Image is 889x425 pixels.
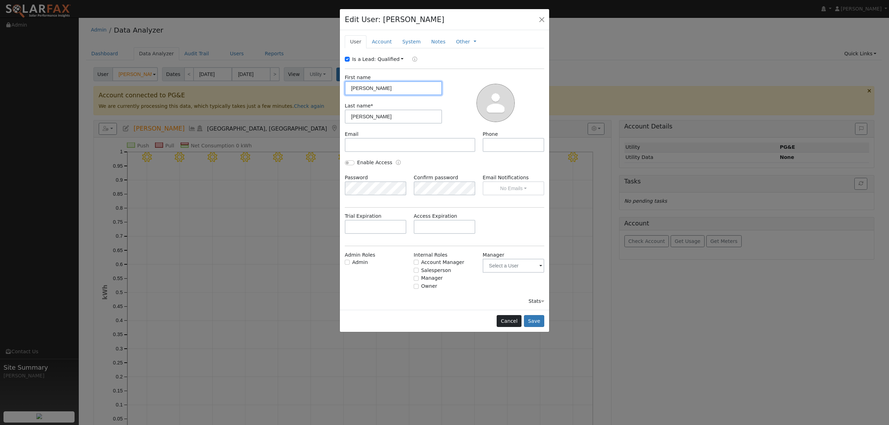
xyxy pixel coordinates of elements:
[345,74,371,81] label: First name
[456,38,470,46] a: Other
[345,251,375,259] label: Admin Roles
[524,315,544,327] button: Save
[414,260,419,265] input: Account Manager
[414,174,458,181] label: Confirm password
[357,159,392,166] label: Enable Access
[483,251,504,259] label: Manager
[397,35,426,48] a: System
[414,276,419,281] input: Manager
[352,259,368,266] label: Admin
[345,212,381,220] label: Trial Expiration
[528,298,544,305] div: Stats
[352,56,376,63] label: Is a Lead:
[396,159,401,167] a: Enable Access
[414,251,447,259] label: Internal Roles
[345,14,444,25] h4: Edit User: [PERSON_NAME]
[497,315,521,327] button: Cancel
[483,131,498,138] label: Phone
[483,174,544,181] label: Email Notifications
[345,260,350,265] input: Admin
[421,267,451,274] label: Salesperson
[345,131,358,138] label: Email
[378,56,404,62] a: Qualified
[414,268,419,273] input: Salesperson
[414,212,457,220] label: Access Expiration
[407,56,417,64] a: Lead
[345,174,368,181] label: Password
[483,259,544,273] input: Select a User
[414,284,419,289] input: Owner
[345,57,350,62] input: Is a Lead:
[345,102,373,110] label: Last name
[366,35,397,48] a: Account
[371,103,373,109] span: Required
[421,259,464,266] label: Account Manager
[421,274,443,282] label: Manager
[426,35,451,48] a: Notes
[421,283,437,290] label: Owner
[345,35,366,48] a: User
